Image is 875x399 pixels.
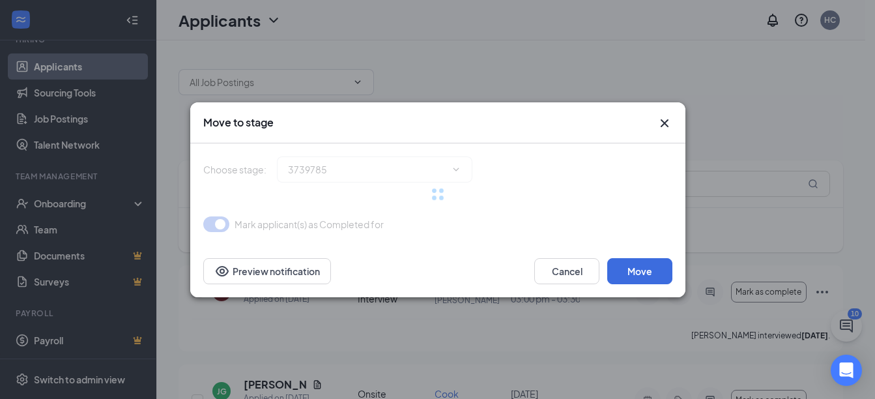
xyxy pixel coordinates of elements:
[534,258,599,284] button: Cancel
[657,115,672,131] button: Close
[607,258,672,284] button: Move
[203,258,331,284] button: Preview notificationEye
[203,115,274,130] h3: Move to stage
[214,263,230,279] svg: Eye
[831,355,862,386] div: Open Intercom Messenger
[657,115,672,131] svg: Cross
